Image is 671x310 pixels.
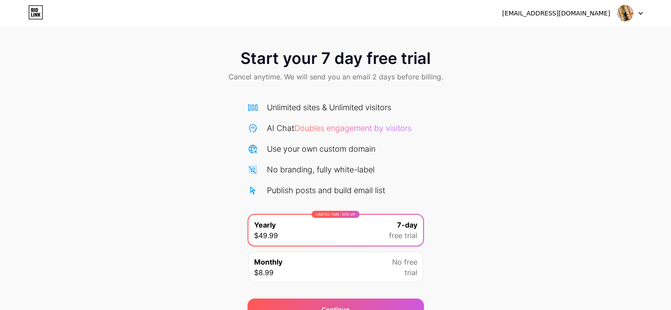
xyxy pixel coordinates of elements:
[405,267,417,278] span: trial
[254,220,276,230] span: Yearly
[267,122,412,134] div: AI Chat
[254,257,282,267] span: Monthly
[267,101,391,113] div: Unlimited sites & Unlimited visitors
[397,220,417,230] span: 7-day
[392,257,417,267] span: No free
[267,184,385,196] div: Publish posts and build email list
[617,5,634,22] img: xxxszampanhub
[267,164,375,176] div: No branding, fully white-label
[502,9,610,18] div: [EMAIL_ADDRESS][DOMAIN_NAME]
[389,230,417,241] span: free trial
[240,49,431,67] span: Start your 7 day free trial
[267,143,375,155] div: Use your own custom domain
[294,123,412,133] span: Doubles engagement by visitors
[254,267,274,278] span: $8.99
[311,211,360,218] div: LIMITED TIME : 50% off
[229,71,443,82] span: Cancel anytime. We will send you an email 2 days before billing.
[254,230,278,241] span: $49.99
